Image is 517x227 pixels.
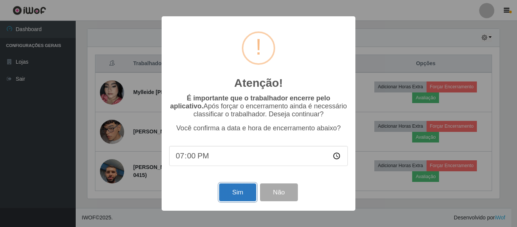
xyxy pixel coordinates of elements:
[234,76,283,90] h2: Atenção!
[260,183,297,201] button: Não
[219,183,256,201] button: Sim
[169,124,348,132] p: Você confirma a data e hora de encerramento abaixo?
[170,94,330,110] b: É importante que o trabalhador encerre pelo aplicativo.
[169,94,348,118] p: Após forçar o encerramento ainda é necessário classificar o trabalhador. Deseja continuar?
